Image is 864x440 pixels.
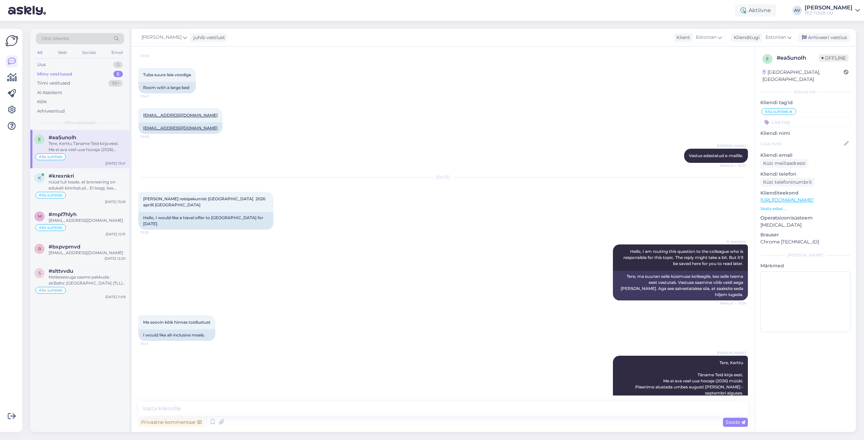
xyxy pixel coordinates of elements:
[191,34,225,41] div: juhib vestlust
[760,178,815,187] div: Küsi telefoninumbrit
[140,53,166,58] span: 13:45
[760,197,813,203] a: [URL][DOMAIN_NAME]
[38,175,41,180] span: k
[105,161,126,166] div: [DATE] 13:41
[140,230,166,235] span: 13:28
[760,159,808,168] div: Küsi meiliaadressi
[49,268,73,274] span: #slttvvdu
[138,418,204,427] div: Privaatne kommentaar
[805,10,853,16] div: TEZ TOUR OÜ
[760,189,850,197] p: Klienditeekond
[81,48,97,57] div: Socials
[726,419,745,425] span: Saada
[760,117,850,127] input: Lisa tag
[49,250,126,256] div: [EMAIL_ADDRESS][DOMAIN_NAME]
[138,212,273,230] div: Hello, I would like a travel offer to [GEOGRAPHIC_DATA] for [DATE].
[105,199,126,204] div: [DATE] 13:26
[36,48,44,57] div: All
[140,134,166,139] span: 13:48
[38,137,41,142] span: e
[49,217,126,224] div: [EMAIL_ADDRESS][DOMAIN_NAME]
[38,214,42,219] span: m
[108,80,123,87] div: 99+
[760,238,850,245] p: Chrome [TECHNICAL_ID]
[721,239,746,244] span: AI Assistent
[696,34,717,41] span: Estonian
[39,155,62,159] span: Alla suhtleb
[37,108,65,115] div: Arhiveeritud
[37,61,46,68] div: Uus
[138,329,215,341] div: I would like all-inclusive meals.
[143,320,211,325] span: Ma soovin kõik hinnas toidlustust
[143,113,218,118] a: [EMAIL_ADDRESS][DOMAIN_NAME]
[105,256,126,261] div: [DATE] 12:20
[805,5,853,10] div: [PERSON_NAME]
[798,33,850,42] div: Arhiveeri vestlus
[37,89,62,96] div: AI Assistent
[56,48,68,57] div: Web
[49,211,77,217] span: #mpl7hlyh
[760,130,850,137] p: Kliendi nimi
[623,249,744,266] span: Hello, I am routing this question to the colleague who is responsible for this topic. The reply m...
[65,120,95,126] span: Minu vestlused
[49,244,80,250] span: #bxpvpmvd
[717,143,746,148] span: [PERSON_NAME]
[765,110,788,114] span: Alla suhtleb
[5,34,18,47] img: Askly Logo
[39,226,62,230] span: Alla suhtleb
[819,54,848,62] span: Offline
[49,179,126,191] div: nüüd tuli teade, et broneering on edukalt kinnitatud... Ei teagi, kas uskuda või mitte
[37,80,70,87] div: Tiimi vestlused
[39,288,62,292] span: Alla suhtleb
[805,5,860,16] a: [PERSON_NAME]TEZ TOUR OÜ
[49,135,76,141] span: #ea5unolh
[717,350,746,355] span: [PERSON_NAME]
[760,252,850,258] div: [PERSON_NAME]
[143,125,218,130] a: [EMAIL_ADDRESS][DOMAIN_NAME]
[140,94,166,99] span: 13:47
[777,54,819,62] div: # ea5unolh
[762,69,844,83] div: [GEOGRAPHIC_DATA], [GEOGRAPHIC_DATA]
[38,270,41,275] span: s
[138,174,748,180] div: [DATE]
[760,262,850,269] p: Märkmed
[720,301,746,306] span: Nähtud ✓ 13:29
[735,4,776,17] div: Aktiivne
[141,34,182,41] span: [PERSON_NAME]
[720,163,746,168] span: Nähtud ✓ 15:37
[765,34,786,41] span: Estonian
[42,35,69,42] span: Otsi kliente
[760,99,850,106] p: Kliendi tag'id
[760,222,850,229] p: [MEDICAL_DATA]
[140,341,166,346] span: 13:41
[766,56,769,61] span: e
[138,82,196,93] div: Room with a large bed
[761,140,843,147] input: Lisa nimi
[106,232,126,237] div: [DATE] 12:31
[760,152,850,159] p: Kliendi email
[105,294,126,299] div: [DATE] 11:09
[760,206,850,212] p: Vaata edasi ...
[792,6,802,15] div: AV
[113,71,123,78] div: 5
[49,173,74,179] span: #krexnkri
[143,72,191,77] span: Tuba suure laia voodiga
[37,71,72,78] div: Minu vestlused
[38,246,41,251] span: b
[113,61,123,68] div: 0
[49,274,126,286] div: Hetkeseisuga saame pakkuda : airBaltic [GEOGRAPHIC_DATA] (TLL) - [GEOGRAPHIC_DATA] (HER) - [GEOGR...
[760,214,850,222] p: Operatsioonisüsteem
[613,271,748,300] div: Tere, ma suunan selle küsimuse kolleegile, kes selle teema eest vastutab. Vastuse saamine võib ve...
[760,231,850,238] p: Brauser
[689,153,743,158] span: Vastus edastatud e-mailile.
[143,196,266,207] span: [PERSON_NAME] reisipakumist [GEOGRAPHIC_DATA] 2026 aprilli [GEOGRAPHIC_DATA]
[37,98,47,105] div: Kõik
[731,34,760,41] div: Klienditugi
[39,193,62,197] span: Alla suhtleb
[760,89,850,95] div: Kliendi info
[674,34,690,41] div: Klient
[110,48,124,57] div: Email
[760,171,850,178] p: Kliendi telefon
[49,141,126,153] div: Tere, Kerttu Täname Teid kirja eest. Me ei ava veel uue hooaja (2026) müüki. Plaanime alustada um...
